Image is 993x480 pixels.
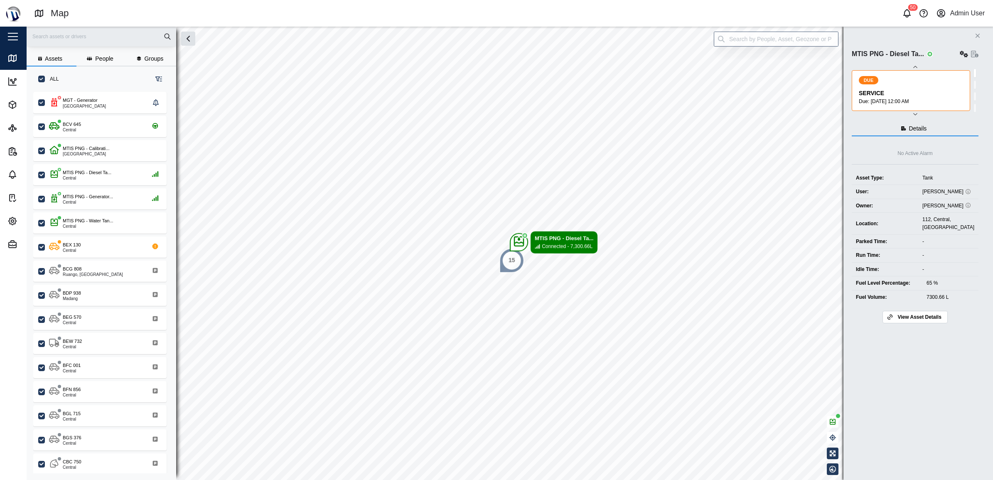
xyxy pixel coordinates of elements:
[95,56,113,62] span: People
[856,251,914,259] div: Run Time:
[63,128,81,132] div: Central
[63,345,82,349] div: Central
[144,56,163,62] span: Groups
[22,240,45,249] div: Admin
[63,249,81,253] div: Central
[63,410,81,417] div: BGL 715
[63,193,113,200] div: MTIS PNG - Generator...
[63,152,109,156] div: [GEOGRAPHIC_DATA]
[922,238,974,246] div: -
[63,458,81,465] div: CBC 750
[927,293,974,301] div: 7300.66 L
[63,145,109,152] div: MTIS PNG - Calibrati...
[22,77,57,86] div: Dashboard
[45,76,59,82] label: ALL
[22,217,49,226] div: Settings
[63,465,81,470] div: Central
[922,266,974,273] div: -
[32,30,171,43] input: Search assets or drivers
[63,314,81,321] div: BEG 570
[22,170,47,179] div: Alarms
[63,200,113,204] div: Central
[63,217,113,224] div: MTIS PNG - Water Tan...
[856,238,914,246] div: Parked Time:
[27,27,993,480] canvas: Map
[63,104,106,108] div: [GEOGRAPHIC_DATA]
[922,188,974,196] div: [PERSON_NAME]
[63,224,113,229] div: Central
[510,231,597,254] div: Map marker
[22,54,39,63] div: Map
[63,121,81,128] div: BCV 645
[856,293,918,301] div: Fuel Volume:
[859,98,965,106] div: Due: [DATE] 12:00 AM
[63,393,81,397] div: Central
[859,89,965,98] div: SERVICE
[714,32,838,47] input: Search by People, Asset, Geozone or Place
[63,386,81,393] div: BFN 856
[63,434,81,441] div: BGS 376
[22,123,41,133] div: Sites
[882,311,948,323] a: View Asset Details
[63,176,111,180] div: Central
[922,216,974,231] div: 112, Central, [GEOGRAPHIC_DATA]
[63,297,81,301] div: Madang
[922,251,974,259] div: -
[63,338,82,345] div: BEW 732
[856,266,914,273] div: Idle Time:
[535,234,593,243] div: MTIS PNG - Diesel Ta...
[63,321,81,325] div: Central
[856,220,914,228] div: Location:
[63,369,81,373] div: Central
[856,202,914,210] div: Owner:
[909,126,927,131] span: Details
[63,290,81,297] div: BDP 938
[934,7,986,19] button: Admin User
[63,417,81,421] div: Central
[852,49,924,59] div: MTIS PNG - Diesel Ta...
[509,256,515,265] div: 15
[22,100,46,109] div: Assets
[856,279,918,287] div: Fuel Level Percentage:
[63,362,81,369] div: BFC 001
[927,279,974,287] div: 65 %
[864,76,874,84] span: DUE
[33,89,176,473] div: grid
[63,273,123,277] div: Ruango, [GEOGRAPHIC_DATA]
[499,248,524,273] div: Map marker
[22,193,43,202] div: Tasks
[63,241,81,249] div: BEX 130
[922,174,974,182] div: Tank
[63,169,111,176] div: MTIS PNG - Diesel Ta...
[897,311,941,323] span: View Asset Details
[22,147,49,156] div: Reports
[63,266,81,273] div: BCG 808
[897,150,933,158] div: No Active Alarm
[542,243,592,251] div: Connected - 7,300.66L
[856,174,914,182] div: Asset Type:
[908,4,917,11] div: 50
[950,8,985,19] div: Admin User
[51,6,69,21] div: Map
[922,202,974,210] div: [PERSON_NAME]
[45,56,62,62] span: Assets
[4,4,22,22] img: Main Logo
[63,97,98,104] div: MGT - Generator
[63,441,81,446] div: Central
[856,188,914,196] div: User:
